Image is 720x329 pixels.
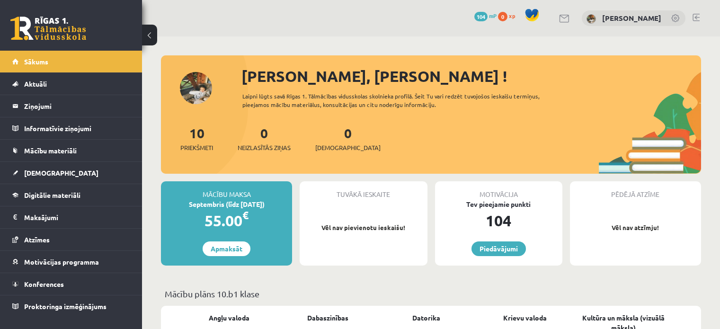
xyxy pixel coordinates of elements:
[315,143,381,152] span: [DEMOGRAPHIC_DATA]
[241,65,701,88] div: [PERSON_NAME], [PERSON_NAME] !
[12,51,130,72] a: Sākums
[24,95,130,117] legend: Ziņojumi
[180,124,213,152] a: 10Priekšmeti
[12,117,130,139] a: Informatīvie ziņojumi
[471,241,526,256] a: Piedāvājumi
[307,313,348,323] a: Dabaszinības
[503,313,547,323] a: Krievu valoda
[203,241,250,256] a: Apmaksāt
[238,143,291,152] span: Neizlasītās ziņas
[24,280,64,288] span: Konferences
[498,12,507,21] span: 0
[12,140,130,161] a: Mācību materiāli
[180,143,213,152] span: Priekšmeti
[24,146,77,155] span: Mācību materiāli
[12,162,130,184] a: [DEMOGRAPHIC_DATA]
[12,251,130,273] a: Motivācijas programma
[412,313,440,323] a: Datorika
[474,12,497,19] a: 104 mP
[489,12,497,19] span: mP
[24,191,80,199] span: Digitālie materiāli
[161,181,292,199] div: Mācību maksa
[209,313,249,323] a: Angļu valoda
[161,209,292,232] div: 55.00
[24,169,98,177] span: [DEMOGRAPHIC_DATA]
[12,295,130,317] a: Proktoringa izmēģinājums
[12,73,130,95] a: Aktuāli
[602,13,661,23] a: [PERSON_NAME]
[24,206,130,228] legend: Maksājumi
[24,302,107,311] span: Proktoringa izmēģinājums
[570,181,701,199] div: Pēdējā atzīme
[575,223,696,232] p: Vēl nav atzīmju!
[300,181,427,199] div: Tuvākā ieskaite
[24,80,47,88] span: Aktuāli
[498,12,520,19] a: 0 xp
[238,124,291,152] a: 0Neizlasītās ziņas
[24,258,99,266] span: Motivācijas programma
[315,124,381,152] a: 0[DEMOGRAPHIC_DATA]
[242,208,249,222] span: €
[474,12,488,21] span: 104
[12,229,130,250] a: Atzīmes
[435,181,562,199] div: Motivācija
[587,14,596,24] img: Darja Degtjarjova
[509,12,515,19] span: xp
[24,57,48,66] span: Sākums
[12,95,130,117] a: Ziņojumi
[161,199,292,209] div: Septembris (līdz [DATE])
[10,17,86,40] a: Rīgas 1. Tālmācības vidusskola
[242,92,567,109] div: Laipni lūgts savā Rīgas 1. Tālmācības vidusskolas skolnieka profilā. Šeit Tu vari redzēt tuvojošo...
[435,199,562,209] div: Tev pieejamie punkti
[24,117,130,139] legend: Informatīvie ziņojumi
[24,235,50,244] span: Atzīmes
[304,223,422,232] p: Vēl nav pievienotu ieskaišu!
[12,273,130,295] a: Konferences
[12,184,130,206] a: Digitālie materiāli
[165,287,697,300] p: Mācību plāns 10.b1 klase
[12,206,130,228] a: Maksājumi
[435,209,562,232] div: 104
